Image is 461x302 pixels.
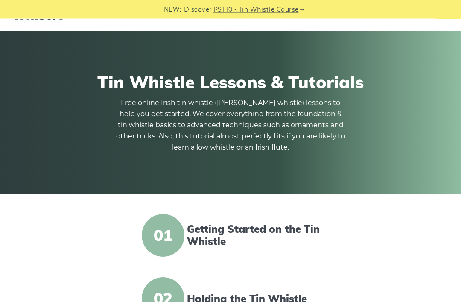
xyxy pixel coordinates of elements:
[142,214,184,257] span: 01
[17,72,444,93] h1: Tin Whistle Lessons & Tutorials
[187,223,324,248] a: Getting Started on the Tin Whistle
[115,98,346,153] p: Free online Irish tin whistle ([PERSON_NAME] whistle) lessons to help you get started. We cover e...
[164,5,181,15] span: NEW:
[184,5,212,15] span: Discover
[213,5,299,15] a: PST10 - Tin Whistle Course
